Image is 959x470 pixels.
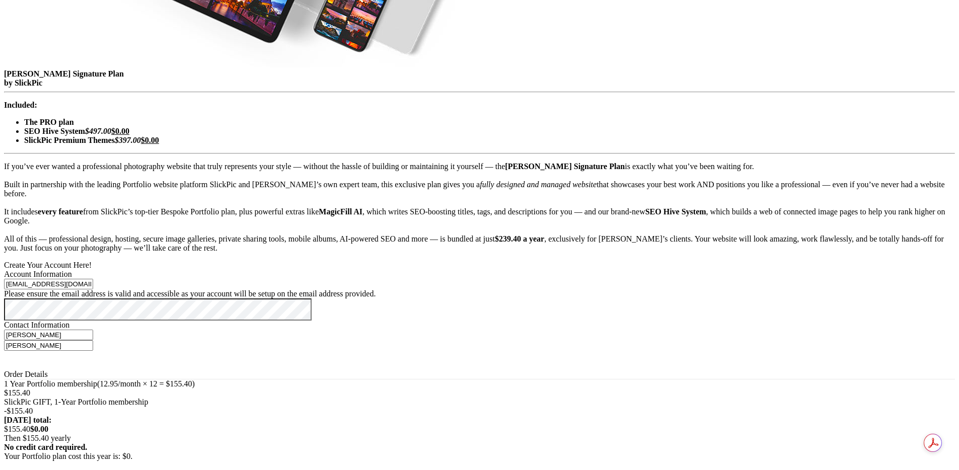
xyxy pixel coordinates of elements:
u: $0.00 [141,136,159,144]
input: E-mail address [4,279,93,289]
div: Contact Information [4,321,955,330]
b: MagicFill AI [319,207,362,216]
b: [DATE] total: [4,416,51,424]
b: No credit card required. [4,443,87,451]
i: $497.00 [85,127,111,135]
div: 1 Year Portfolio membership [4,379,955,388]
b: every feature [38,207,83,216]
b: SEO Hive System [24,127,85,135]
b: SEO Hive System [645,207,706,216]
span: (12.95/month × 12 = $155.40) [97,379,195,388]
div: -$155.40 [4,407,955,416]
b: by SlickPic [4,79,42,87]
div: $155.40 [4,388,955,398]
i: fully designed and managed website [480,180,597,189]
p: If you’ve ever wanted a professional photography website that truly represents your style — witho... [4,162,955,253]
i: $397.00 [115,136,141,144]
div: Create Your Account Here! [4,261,955,270]
input: Last name [4,340,93,351]
b: [PERSON_NAME] Signature Plan [505,162,625,171]
div: Please ensure the email address is valid and accessible as your account will be setup on the emai... [4,289,955,298]
b: $0.00 [30,425,48,433]
b: SlickPic Premium Themes [24,136,115,144]
input: First name [4,330,93,340]
div: Order Details [4,370,955,379]
span: Then $155.40 yearly [4,434,71,442]
span: $155.40 [4,425,30,433]
b: Included: [4,101,37,109]
b: The PRO plan [24,118,74,126]
div: SlickPic GIFT, 1-Year Portfolio membership [4,398,955,407]
b: $239.40 a year [495,234,544,243]
span: Account Information [4,270,72,278]
b: [PERSON_NAME] Signature Plan [4,69,124,78]
u: $0.00 [111,127,129,135]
